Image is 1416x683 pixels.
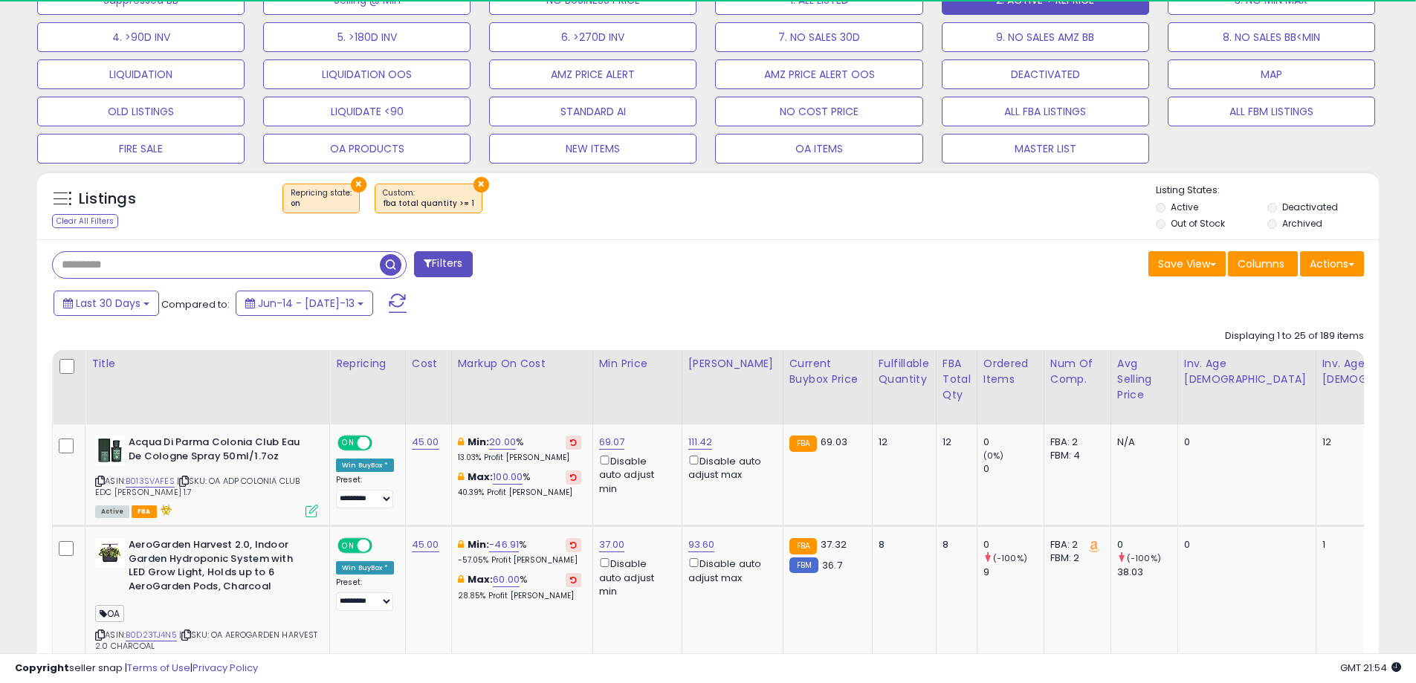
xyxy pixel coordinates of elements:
[458,573,581,601] div: %
[688,453,772,482] div: Disable auto adjust max
[879,356,930,387] div: Fulfillable Quantity
[1184,436,1305,449] div: 0
[95,629,318,651] span: | SKU: OA AEROGARDEN HARVEST 2.0 CHARCOAL
[336,577,394,611] div: Preset:
[715,59,922,89] button: AMZ PRICE ALERT OOS
[1050,436,1099,449] div: FBA: 2
[789,356,866,387] div: Current Buybox Price
[468,537,490,551] b: Min:
[291,198,352,209] div: on
[489,134,696,164] button: NEW ITEMS
[458,555,581,566] p: -57.05% Profit [PERSON_NAME]
[943,436,966,449] div: 12
[493,470,523,485] a: 100.00
[37,97,245,126] button: OLD LISTINGS
[943,356,971,403] div: FBA Total Qty
[52,214,118,228] div: Clear All Filters
[879,538,925,551] div: 8
[1300,251,1364,276] button: Actions
[91,356,323,372] div: Title
[263,59,471,89] button: LIQUIDATION OOS
[37,134,245,164] button: FIRE SALE
[458,436,581,463] div: %
[258,296,355,311] span: Jun-14 - [DATE]-13
[468,435,490,449] b: Min:
[458,488,581,498] p: 40.39% Profit [PERSON_NAME]
[1225,329,1364,343] div: Displaying 1 to 25 of 189 items
[1117,436,1166,449] div: N/A
[1050,538,1099,551] div: FBA: 2
[599,453,670,496] div: Disable auto adjust min
[942,97,1149,126] button: ALL FBA LISTINGS
[983,462,1044,476] div: 0
[1117,566,1177,579] div: 38.03
[95,505,129,518] span: All listings currently available for purchase on Amazon
[126,629,177,641] a: B0D23TJ4N5
[1184,356,1310,387] div: Inv. Age [DEMOGRAPHIC_DATA]
[95,436,125,465] img: 41+4y+50iAL._SL40_.jpg
[339,540,358,552] span: ON
[263,97,471,126] button: LIQUIDATE <90
[983,538,1044,551] div: 0
[54,291,159,316] button: Last 30 Days
[821,435,847,449] span: 69.03
[129,436,309,467] b: Acqua Di Parma Colonia Club Eau De Cologne Spray 50ml/1.7oz
[1171,201,1198,213] label: Active
[1117,538,1177,551] div: 0
[983,436,1044,449] div: 0
[599,435,625,450] a: 69.07
[336,356,399,372] div: Repricing
[95,436,318,516] div: ASIN:
[37,22,245,52] button: 4. >90D INV
[983,356,1038,387] div: Ordered Items
[789,436,817,452] small: FBA
[821,537,847,551] span: 37.32
[458,538,581,566] div: %
[15,661,69,675] strong: Copyright
[1228,251,1298,276] button: Columns
[983,566,1044,579] div: 9
[132,505,157,518] span: FBA
[473,177,489,192] button: ×
[1238,256,1284,271] span: Columns
[1168,22,1375,52] button: 8. NO SALES BB<MIN
[336,561,394,574] div: Win BuyBox *
[715,134,922,164] button: OA ITEMS
[1050,356,1105,387] div: Num of Comp.
[1148,251,1226,276] button: Save View
[493,572,520,587] a: 60.00
[688,555,772,584] div: Disable auto adjust max
[688,537,715,552] a: 93.60
[468,470,494,484] b: Max:
[789,557,818,573] small: FBM
[1282,201,1338,213] label: Deactivated
[599,537,625,552] a: 37.00
[943,538,966,551] div: 8
[1127,552,1161,564] small: (-100%)
[412,356,445,372] div: Cost
[1168,97,1375,126] button: ALL FBM LISTINGS
[1156,184,1379,198] p: Listing States:
[263,134,471,164] button: OA PRODUCTS
[942,59,1149,89] button: DEACTIVATED
[339,437,358,450] span: ON
[1168,59,1375,89] button: MAP
[1050,449,1099,462] div: FBM: 4
[351,177,366,192] button: ×
[412,537,439,552] a: 45.00
[95,605,124,622] span: OA
[458,356,586,372] div: Markup on Cost
[458,453,581,463] p: 13.03% Profit [PERSON_NAME]
[127,661,190,675] a: Terms of Use
[370,437,394,450] span: OFF
[383,198,474,209] div: fba total quantity >= 1
[599,555,670,598] div: Disable auto adjust min
[236,291,373,316] button: Jun-14 - [DATE]-13
[822,558,842,572] span: 36.7
[95,538,125,568] img: 41wLxaBarHL._SL40_.jpg
[1184,538,1305,551] div: 0
[129,538,309,597] b: AeroGarden Harvest 2.0, Indoor Garden Hydroponic System with LED Grow Light, Holds up to 6 AeroGa...
[1117,356,1171,403] div: Avg Selling Price
[1282,217,1322,230] label: Archived
[193,661,258,675] a: Privacy Policy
